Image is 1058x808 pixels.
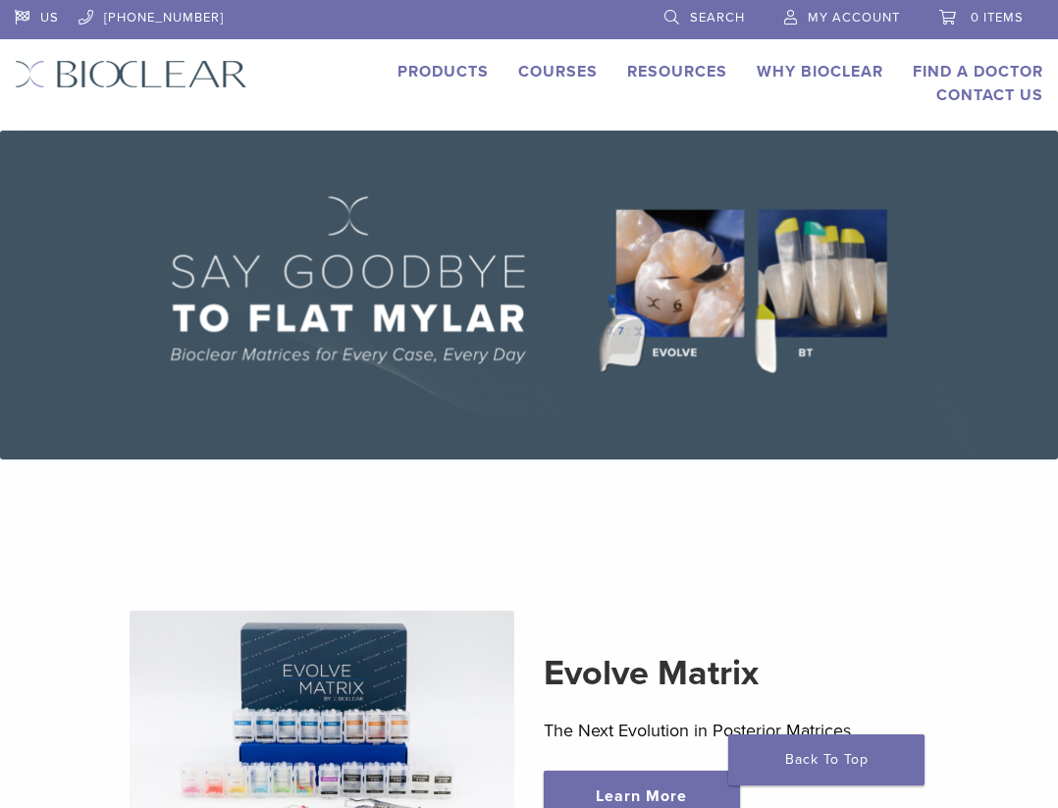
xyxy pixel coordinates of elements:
[728,734,925,785] a: Back To Top
[544,716,928,745] p: The Next Evolution in Posterior Matrices
[757,62,883,81] a: Why Bioclear
[808,10,900,26] span: My Account
[627,62,727,81] a: Resources
[971,10,1024,26] span: 0 items
[936,85,1043,105] a: Contact Us
[913,62,1043,81] a: Find A Doctor
[544,650,928,697] h2: Evolve Matrix
[397,62,489,81] a: Products
[15,60,247,88] img: Bioclear
[518,62,598,81] a: Courses
[690,10,745,26] span: Search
